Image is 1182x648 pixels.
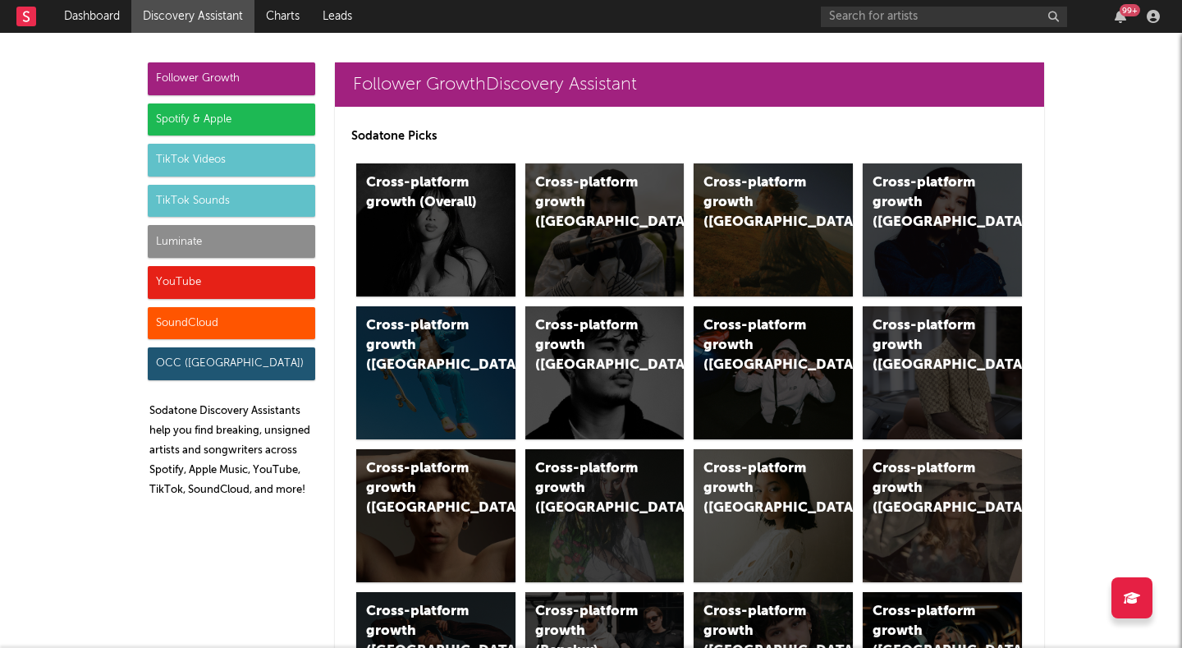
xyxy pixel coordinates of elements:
[535,173,647,232] div: Cross-platform growth ([GEOGRAPHIC_DATA])
[694,449,853,582] a: Cross-platform growth ([GEOGRAPHIC_DATA])
[525,449,685,582] a: Cross-platform growth ([GEOGRAPHIC_DATA])
[703,316,815,375] div: Cross-platform growth ([GEOGRAPHIC_DATA]/GSA)
[356,449,515,582] a: Cross-platform growth ([GEOGRAPHIC_DATA])
[148,266,315,299] div: YouTube
[351,126,1028,146] p: Sodatone Picks
[148,62,315,95] div: Follower Growth
[703,459,815,518] div: Cross-platform growth ([GEOGRAPHIC_DATA])
[356,163,515,296] a: Cross-platform growth (Overall)
[356,306,515,439] a: Cross-platform growth ([GEOGRAPHIC_DATA])
[148,307,315,340] div: SoundCloud
[148,185,315,218] div: TikTok Sounds
[149,402,315,500] p: Sodatone Discovery Assistants help you find breaking, unsigned artists and songwriters across Spo...
[863,163,1022,296] a: Cross-platform growth ([GEOGRAPHIC_DATA])
[821,7,1067,27] input: Search for artists
[366,316,478,375] div: Cross-platform growth ([GEOGRAPHIC_DATA])
[535,316,647,375] div: Cross-platform growth ([GEOGRAPHIC_DATA])
[863,449,1022,582] a: Cross-platform growth ([GEOGRAPHIC_DATA])
[873,459,984,518] div: Cross-platform growth ([GEOGRAPHIC_DATA])
[873,173,984,232] div: Cross-platform growth ([GEOGRAPHIC_DATA])
[1115,10,1126,23] button: 99+
[535,459,647,518] div: Cross-platform growth ([GEOGRAPHIC_DATA])
[525,306,685,439] a: Cross-platform growth ([GEOGRAPHIC_DATA])
[148,103,315,136] div: Spotify & Apple
[863,306,1022,439] a: Cross-platform growth ([GEOGRAPHIC_DATA])
[148,144,315,177] div: TikTok Videos
[525,163,685,296] a: Cross-platform growth ([GEOGRAPHIC_DATA])
[1120,4,1140,16] div: 99 +
[148,225,315,258] div: Luminate
[873,316,984,375] div: Cross-platform growth ([GEOGRAPHIC_DATA])
[148,347,315,380] div: OCC ([GEOGRAPHIC_DATA])
[335,62,1044,107] a: Follower GrowthDiscovery Assistant
[366,459,478,518] div: Cross-platform growth ([GEOGRAPHIC_DATA])
[703,173,815,232] div: Cross-platform growth ([GEOGRAPHIC_DATA])
[694,163,853,296] a: Cross-platform growth ([GEOGRAPHIC_DATA])
[366,173,478,213] div: Cross-platform growth (Overall)
[694,306,853,439] a: Cross-platform growth ([GEOGRAPHIC_DATA]/GSA)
